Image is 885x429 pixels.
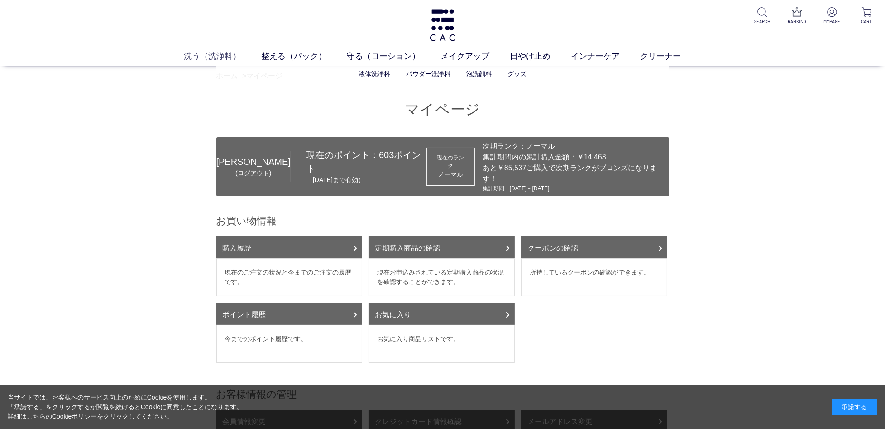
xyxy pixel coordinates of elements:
[483,163,665,184] div: あと￥85,537ご購入で次期ランクが になります！
[821,18,843,25] p: MYPAGE
[507,70,526,77] a: グッズ
[216,325,362,363] dd: 今までのポイント履歴です。
[428,9,457,41] img: logo
[369,303,515,325] a: お気に入り
[571,50,640,63] a: インナーケア
[786,7,808,25] a: RANKING
[369,325,515,363] dd: お気に入り商品リストです。
[184,50,261,63] a: 洗う（洗浄料）
[599,164,628,172] span: ブロンズ
[510,50,571,63] a: 日やけ止め
[483,141,665,152] div: 次期ランク：ノーマル
[216,169,291,178] div: ( )
[856,7,878,25] a: CART
[291,148,426,185] div: 現在のポイント： ポイント
[406,70,450,77] a: パウダー洗浄料
[521,258,667,296] dd: 所持しているクーポンの確認ができます。
[369,236,515,258] a: 定期購入商品の確認
[435,170,466,179] div: ノーマル
[466,70,492,77] a: 泡洗顔料
[306,175,426,185] p: （[DATE]まで有効）
[640,50,701,63] a: クリーナー
[8,393,243,421] div: 当サイトでは、お客様へのサービス向上のためにCookieを使用します。 「承諾する」をクリックするか閲覧を続けるとCookieに同意したことになります。 詳細はこちらの をクリックしてください。
[216,100,669,119] h1: マイページ
[52,413,97,420] a: Cookieポリシー
[786,18,808,25] p: RANKING
[369,258,515,296] dd: 現在お申込みされている定期購入商品の状況を確認することができます。
[856,18,878,25] p: CART
[359,70,390,77] a: 液体洗浄料
[216,303,362,325] a: ポイント履歴
[751,7,773,25] a: SEARCH
[347,50,440,63] a: 守る（ローション）
[216,258,362,296] dd: 現在のご注文の状況と今までのご注文の履歴です。
[238,169,269,177] a: ログアウト
[216,214,669,227] h2: お買い物情報
[435,154,466,170] dt: 現在のランク
[379,150,394,160] span: 603
[821,7,843,25] a: MYPAGE
[832,399,877,415] div: 承諾する
[483,152,665,163] div: 集計期間内の累計購入金額：￥14,463
[216,155,291,169] div: [PERSON_NAME]
[521,236,667,258] a: クーポンの確認
[216,236,362,258] a: 購入履歴
[261,50,347,63] a: 整える（パック）
[483,184,665,193] div: 集計期間：[DATE]～[DATE]
[440,50,510,63] a: メイクアップ
[751,18,773,25] p: SEARCH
